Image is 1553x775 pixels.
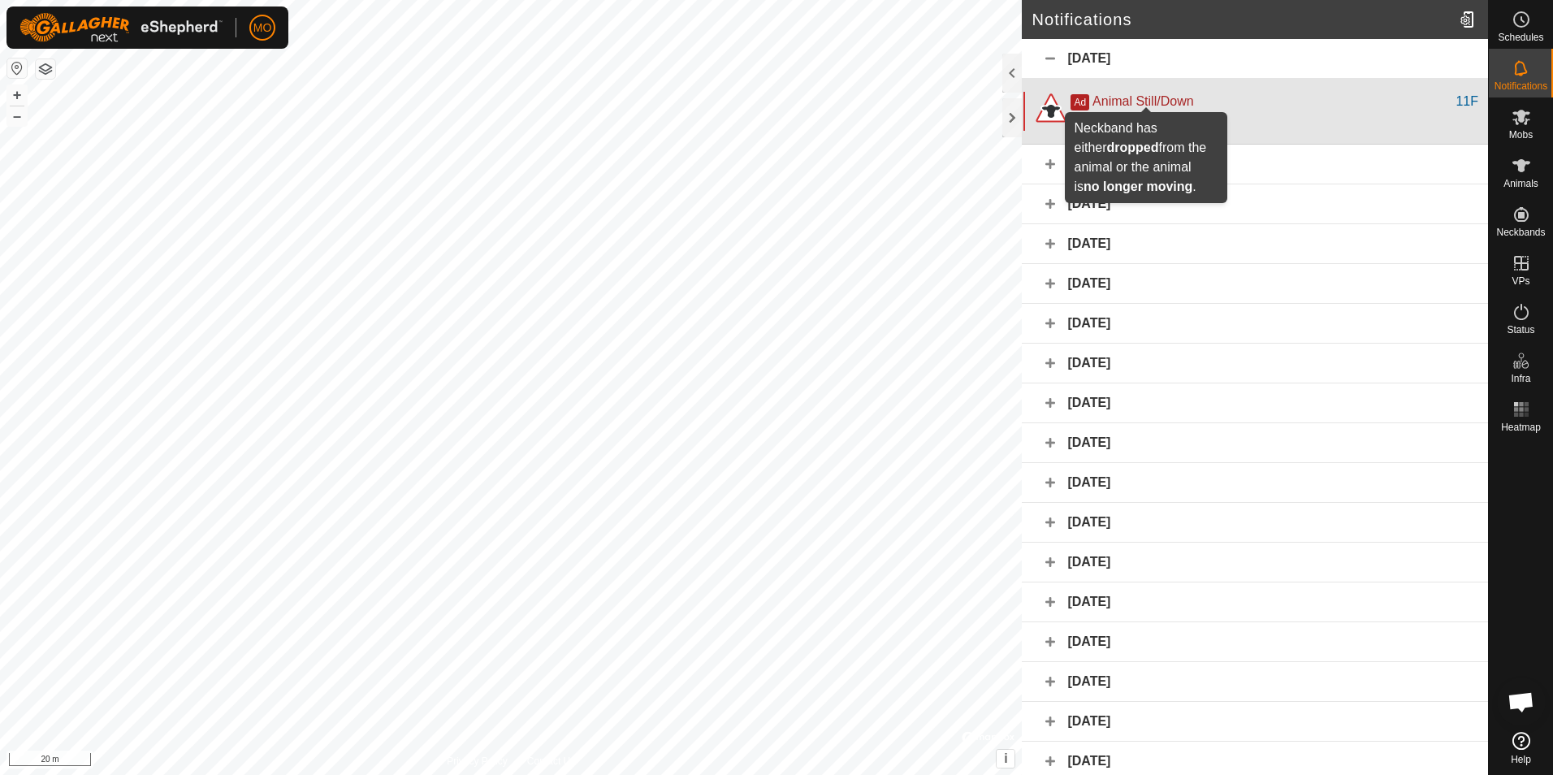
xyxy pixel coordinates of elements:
a: Privacy Policy [447,754,508,769]
div: 11F [1456,92,1478,111]
h2: Notifications [1032,10,1452,29]
div: [DATE] [1022,383,1488,423]
span: Animal Still/Down [1092,94,1193,108]
a: Contact Us [527,754,575,769]
span: Animals [1503,179,1538,188]
span: Ad [1071,94,1089,110]
div: [DATE] [1022,503,1488,543]
span: Neckbands [1496,227,1545,237]
img: Gallagher Logo [19,13,223,42]
button: Map Layers [36,59,55,79]
div: [DATE] [1022,662,1488,702]
span: VPs [1512,276,1529,286]
div: [DATE] [1022,463,1488,503]
span: Status [1507,325,1534,335]
div: [DATE] [1022,423,1488,463]
div: [DATE] [1022,622,1488,662]
div: [DATE] [1022,184,1488,224]
a: Help [1489,725,1553,771]
div: [DATE] [1022,702,1488,742]
span: Schedules [1498,32,1543,42]
button: + [7,85,27,105]
a: Open chat [1497,678,1546,726]
button: Reset Map [7,58,27,78]
div: [DATE] [1022,39,1488,79]
div: 13 hrs ago [1071,115,1117,129]
span: Mobs [1509,130,1533,140]
span: Heatmap [1501,422,1541,432]
div: [DATE] [1022,264,1488,304]
span: Infra [1511,374,1530,383]
div: [DATE] [1022,582,1488,622]
div: [DATE] [1022,304,1488,344]
span: i [1004,751,1007,765]
div: [DATE] [1022,145,1488,184]
button: – [7,106,27,126]
span: MO [253,19,272,37]
div: [DATE] [1022,224,1488,264]
div: [DATE] [1022,344,1488,383]
div: [DATE] [1022,543,1488,582]
button: i [997,750,1014,768]
span: Notifications [1495,81,1547,91]
span: Help [1511,755,1531,764]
